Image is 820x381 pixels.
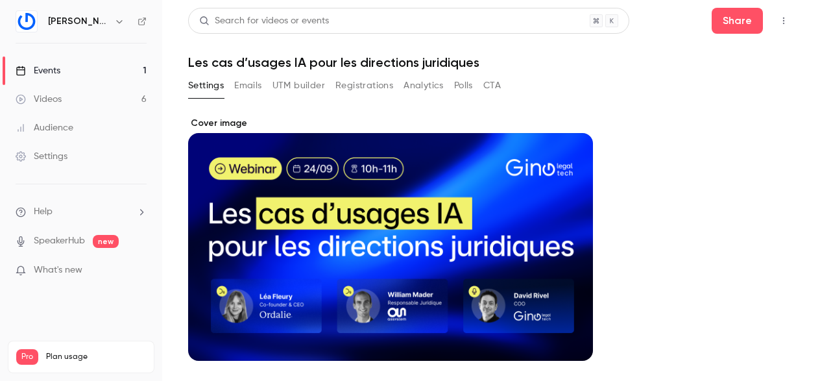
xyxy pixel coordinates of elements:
[199,14,329,28] div: Search for videos or events
[34,205,53,219] span: Help
[93,235,119,248] span: new
[234,75,261,96] button: Emails
[34,264,82,277] span: What's new
[483,75,501,96] button: CTA
[34,234,85,248] a: SpeakerHub
[188,117,593,361] section: Cover image
[16,121,73,134] div: Audience
[188,75,224,96] button: Settings
[454,75,473,96] button: Polls
[188,55,794,70] h1: Les cas d’usages IA pour les directions juridiques
[712,8,763,34] button: Share
[16,93,62,106] div: Videos
[335,75,393,96] button: Registrations
[16,205,147,219] li: help-dropdown-opener
[188,117,593,130] label: Cover image
[16,11,37,32] img: Gino LegalTech
[272,75,325,96] button: UTM builder
[16,64,60,77] div: Events
[48,15,109,28] h6: [PERSON_NAME]
[16,349,38,365] span: Pro
[404,75,444,96] button: Analytics
[46,352,146,362] span: Plan usage
[16,150,67,163] div: Settings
